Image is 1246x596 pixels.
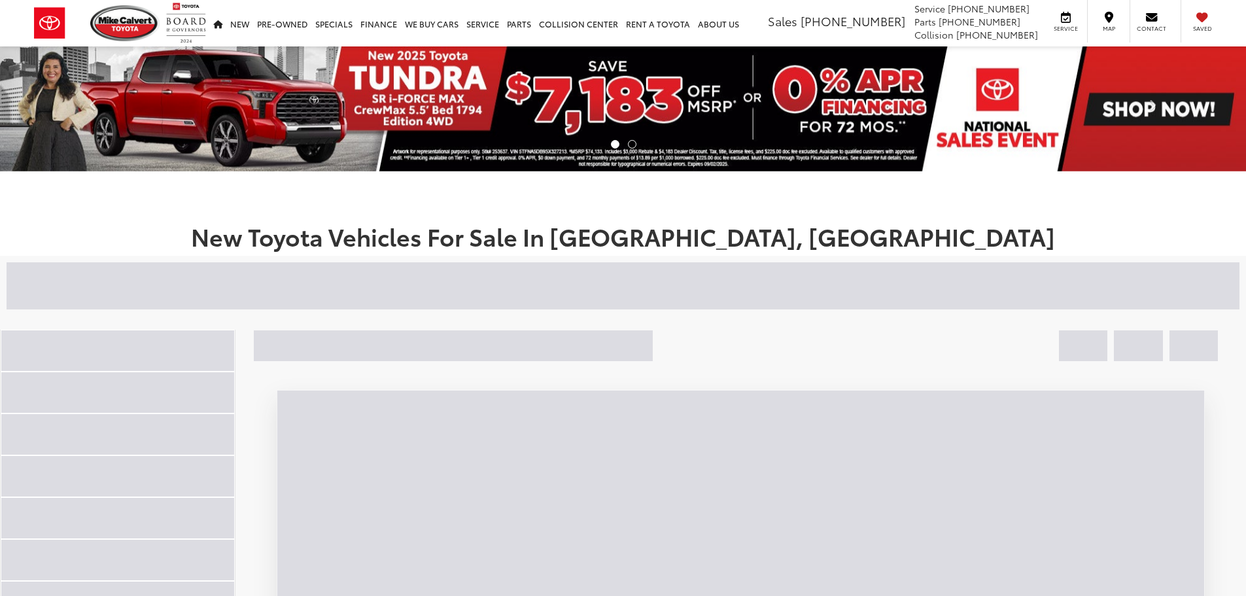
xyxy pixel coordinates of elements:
[801,12,905,29] span: [PHONE_NUMBER]
[768,12,797,29] span: Sales
[939,15,1020,28] span: [PHONE_NUMBER]
[948,2,1030,15] span: [PHONE_NUMBER]
[1188,24,1217,33] span: Saved
[1094,24,1123,33] span: Map
[914,15,936,28] span: Parts
[914,2,945,15] span: Service
[90,5,160,41] img: Mike Calvert Toyota
[956,28,1038,41] span: [PHONE_NUMBER]
[1051,24,1081,33] span: Service
[914,28,954,41] span: Collision
[1137,24,1166,33] span: Contact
